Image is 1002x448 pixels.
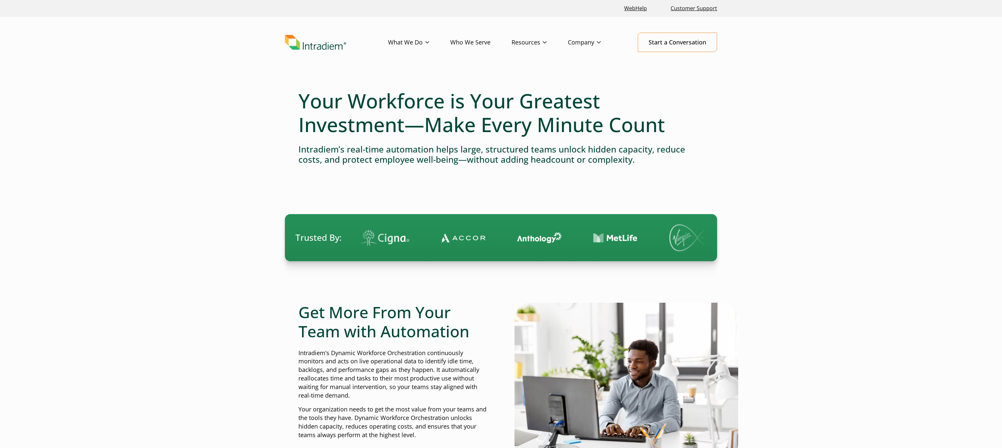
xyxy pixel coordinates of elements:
[285,35,346,50] img: Intradiem
[395,233,440,243] img: Contact Center Automation Accor Logo
[285,35,388,50] a: Link to homepage of Intradiem
[622,1,650,15] a: Link opens in a new window
[298,303,487,341] h2: Get More From Your Team with Automation
[295,232,342,244] span: Trusted By:
[568,33,622,52] a: Company
[298,89,704,136] h1: Your Workforce is Your Greatest Investment—Make Every Minute Count
[547,233,592,243] img: Contact Center Automation MetLife Logo
[624,224,670,251] img: Virgin Media logo.
[298,349,487,400] p: Intradiem’s Dynamic Workforce Orchestration continuously monitors and acts on live operational da...
[668,1,720,15] a: Customer Support
[638,33,717,52] a: Start a Conversation
[298,144,704,165] h4: Intradiem’s real-time automation helps large, structured teams unlock hidden capacity, reduce cos...
[450,33,512,52] a: Who We Serve
[388,33,450,52] a: What We Do
[298,405,487,439] p: Your organization needs to get the most value from your teams and the tools they have. Dynamic Wo...
[512,33,568,52] a: Resources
